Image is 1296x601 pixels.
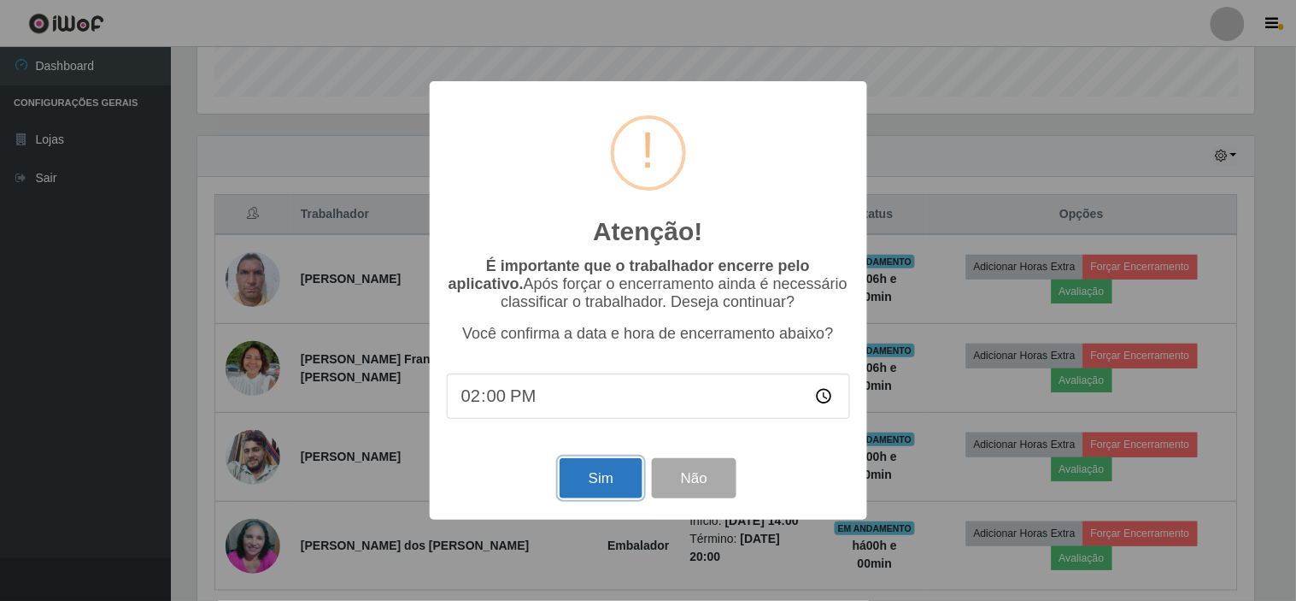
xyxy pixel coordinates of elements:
[652,458,736,498] button: Não
[447,325,850,343] p: Você confirma a data e hora de encerramento abaixo?
[449,257,810,292] b: É importante que o trabalhador encerre pelo aplicativo.
[447,257,850,311] p: Após forçar o encerramento ainda é necessário classificar o trabalhador. Deseja continuar?
[560,458,642,498] button: Sim
[593,216,702,247] h2: Atenção!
